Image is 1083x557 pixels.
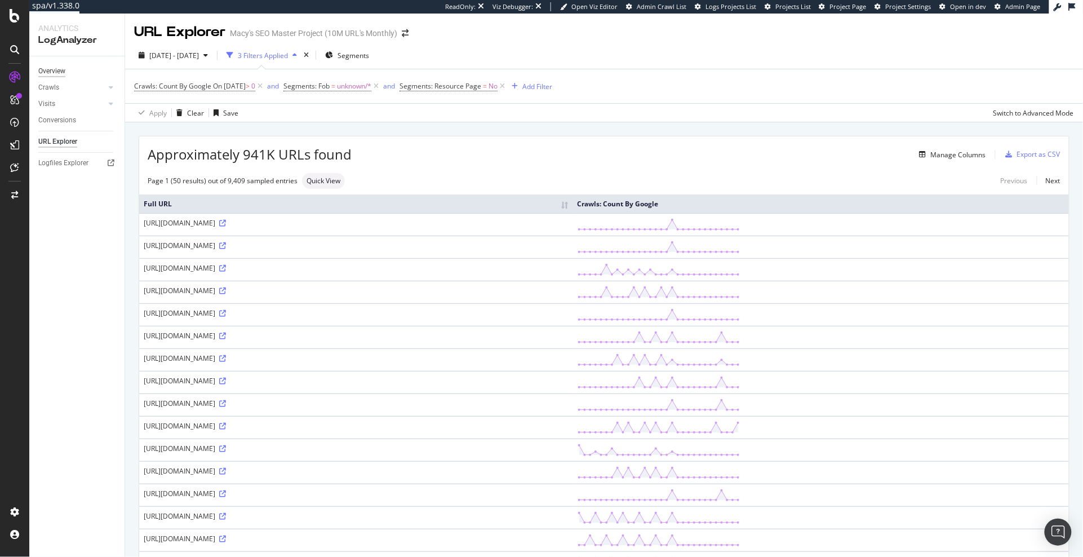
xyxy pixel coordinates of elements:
[489,78,498,94] span: No
[307,178,340,184] span: Quick View
[819,2,867,11] a: Project Page
[251,78,255,94] span: 0
[246,81,250,91] span: >
[1001,145,1060,163] button: Export as CSV
[38,98,105,110] a: Visits
[775,2,811,11] span: Projects List
[134,81,211,91] span: Crawls: Count By Google
[144,466,569,476] div: [URL][DOMAIN_NAME]
[321,46,374,64] button: Segments
[38,136,77,148] div: URL Explorer
[1037,173,1060,189] a: Next
[144,263,569,273] div: [URL][DOMAIN_NAME]
[144,376,569,386] div: [URL][DOMAIN_NAME]
[223,108,238,118] div: Save
[38,98,55,110] div: Visits
[38,65,117,77] a: Overview
[283,81,330,91] span: Segments: Fob
[187,108,204,118] div: Clear
[483,81,487,91] span: =
[38,65,65,77] div: Overview
[302,173,345,189] div: neutral label
[573,194,1069,213] th: Crawls: Count By Google
[38,157,88,169] div: Logfiles Explorer
[38,23,116,34] div: Analytics
[230,28,397,39] div: Macy's SEO Master Project (10M URL's Monthly)
[1006,2,1041,11] span: Admin Page
[144,218,569,228] div: [URL][DOMAIN_NAME]
[38,34,116,47] div: LogAnalyzer
[402,29,409,37] div: arrow-right-arrow-left
[331,81,335,91] span: =
[148,145,352,164] span: Approximately 941K URLs found
[338,51,369,60] span: Segments
[144,511,569,521] div: [URL][DOMAIN_NAME]
[213,81,246,91] span: On [DATE]
[144,444,569,453] div: [URL][DOMAIN_NAME]
[134,23,225,42] div: URL Explorer
[875,2,931,11] a: Project Settings
[995,2,1041,11] a: Admin Page
[149,51,199,60] span: [DATE] - [DATE]
[172,104,204,122] button: Clear
[134,46,212,64] button: [DATE] - [DATE]
[144,421,569,431] div: [URL][DOMAIN_NAME]
[695,2,756,11] a: Logs Projects List
[571,2,618,11] span: Open Viz Editor
[400,81,481,91] span: Segments: Resource Page
[383,81,395,91] button: and
[886,2,931,11] span: Project Settings
[144,241,569,250] div: [URL][DOMAIN_NAME]
[38,136,117,148] a: URL Explorer
[560,2,618,11] a: Open Viz Editor
[38,82,105,94] a: Crawls
[38,157,117,169] a: Logfiles Explorer
[940,2,987,11] a: Open in dev
[267,81,279,91] button: and
[993,108,1074,118] div: Switch to Advanced Mode
[637,2,686,11] span: Admin Crawl List
[144,308,569,318] div: [URL][DOMAIN_NAME]
[38,82,59,94] div: Crawls
[144,534,569,543] div: [URL][DOMAIN_NAME]
[222,46,301,64] button: 3 Filters Applied
[705,2,756,11] span: Logs Projects List
[626,2,686,11] a: Admin Crawl List
[38,114,76,126] div: Conversions
[931,150,986,160] div: Manage Columns
[209,104,238,122] button: Save
[144,286,569,295] div: [URL][DOMAIN_NAME]
[238,51,288,60] div: 3 Filters Applied
[522,82,552,91] div: Add Filter
[830,2,867,11] span: Project Page
[38,114,117,126] a: Conversions
[134,104,167,122] button: Apply
[149,108,167,118] div: Apply
[301,50,311,61] div: times
[445,2,476,11] div: ReadOnly:
[148,176,298,185] div: Page 1 (50 results) out of 9,409 sampled entries
[989,104,1074,122] button: Switch to Advanced Mode
[1017,149,1060,159] div: Export as CSV
[337,78,371,94] span: unknown/*
[765,2,811,11] a: Projects List
[144,353,569,363] div: [URL][DOMAIN_NAME]
[1045,519,1072,546] div: Open Intercom Messenger
[507,79,552,93] button: Add Filter
[144,489,569,498] div: [URL][DOMAIN_NAME]
[951,2,987,11] span: Open in dev
[492,2,533,11] div: Viz Debugger:
[144,331,569,341] div: [URL][DOMAIN_NAME]
[139,194,573,213] th: Full URL: activate to sort column ascending
[915,148,986,161] button: Manage Columns
[144,399,569,408] div: [URL][DOMAIN_NAME]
